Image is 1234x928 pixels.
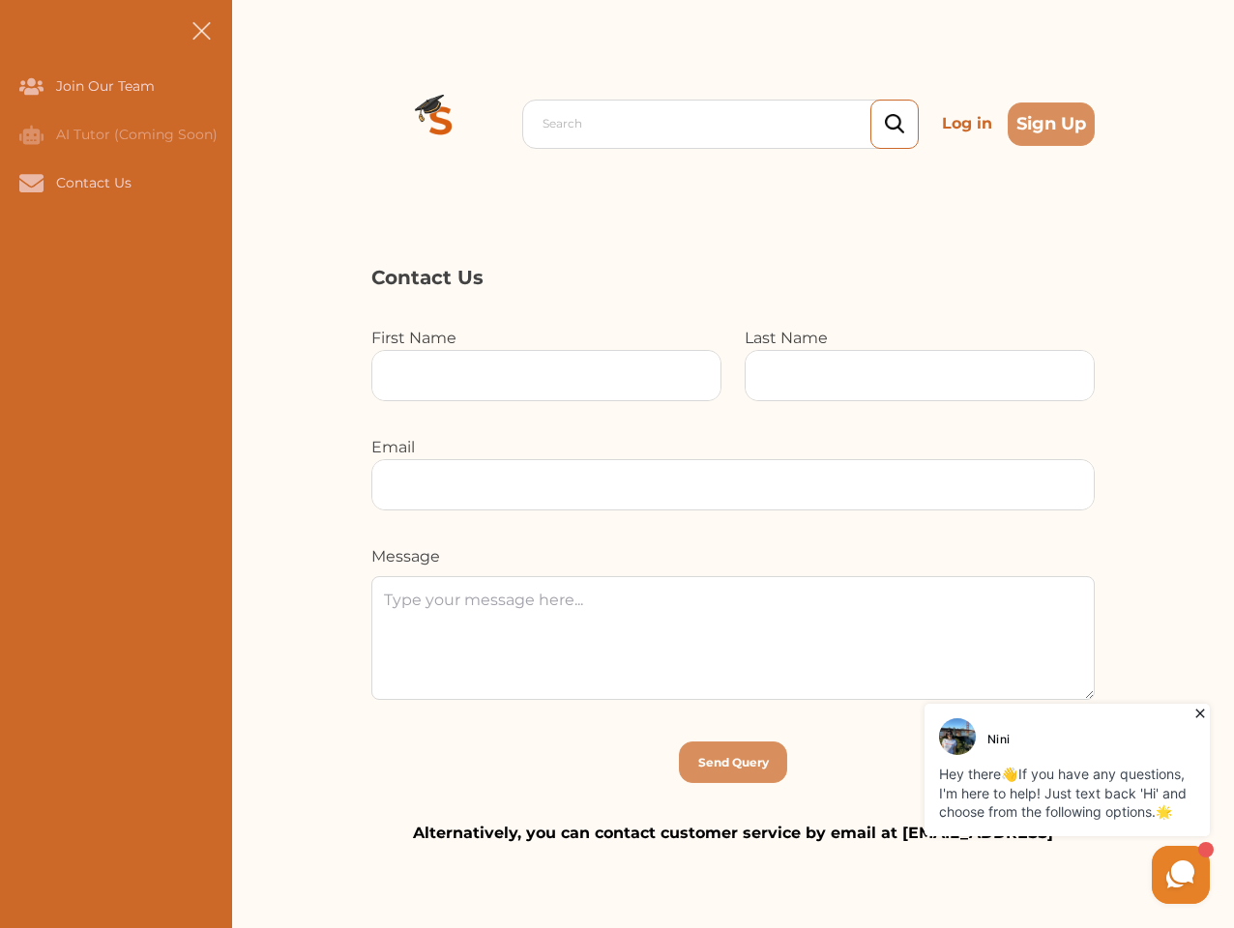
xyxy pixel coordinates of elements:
[698,754,769,771] p: Send Query
[371,263,1095,292] p: Contact Us
[934,104,1000,143] p: Log in
[371,547,440,565] label: Message
[770,699,1215,909] iframe: HelpCrunch
[745,329,828,347] label: Last Name
[679,741,787,783] button: [object Object]
[371,54,511,193] img: Logo
[1008,102,1095,146] button: Sign Up
[885,114,904,134] img: search_icon
[371,438,415,456] label: Email
[371,329,456,347] label: First Name
[371,822,1095,845] p: Alternatively, you can contact customer service by email at [EMAIL_ADDRESS]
